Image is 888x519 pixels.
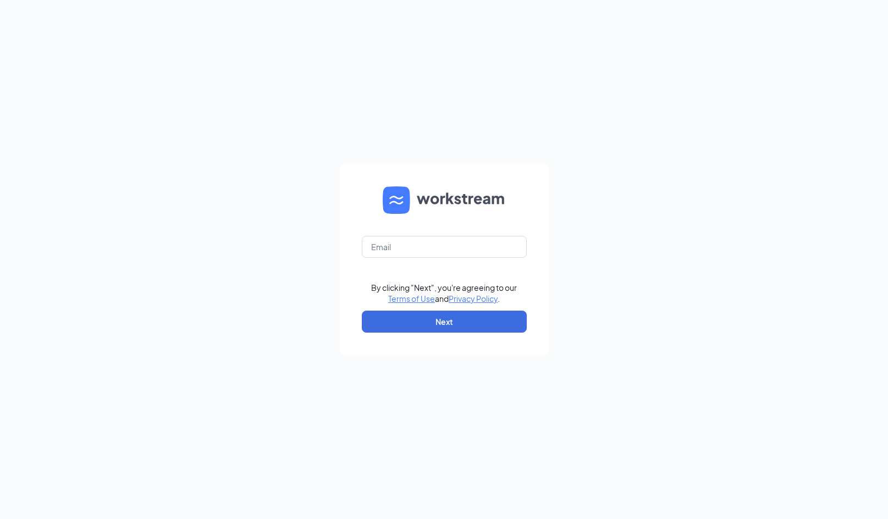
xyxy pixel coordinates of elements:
a: Privacy Policy [449,294,498,303]
a: Terms of Use [388,294,435,303]
input: Email [362,236,527,258]
div: By clicking "Next", you're agreeing to our and . [371,282,517,304]
button: Next [362,311,527,333]
img: WS logo and Workstream text [383,186,506,214]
